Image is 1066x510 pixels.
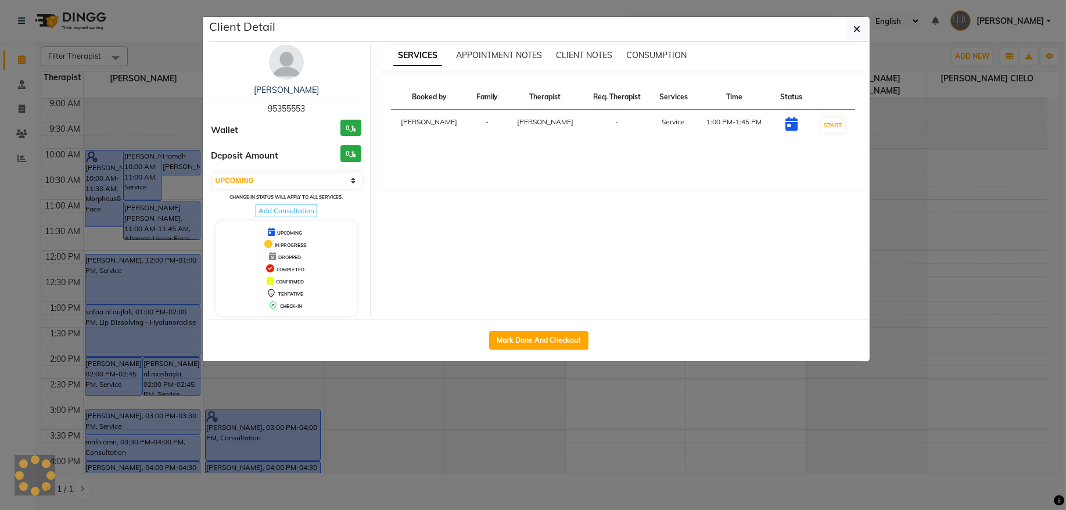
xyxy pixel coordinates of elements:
[456,50,542,60] span: APPOINTMENT NOTES
[583,110,650,141] td: -
[697,85,772,110] th: Time
[517,117,573,126] span: [PERSON_NAME]
[468,85,507,110] th: Family
[211,149,279,163] span: Deposit Amount
[340,120,361,137] h3: ﷼0
[254,85,319,95] a: [PERSON_NAME]
[468,110,507,141] td: -
[278,291,303,297] span: TENTATIVE
[626,50,687,60] span: CONSUMPTION
[651,85,697,110] th: Services
[821,118,845,132] button: START
[268,103,305,114] span: 95355553
[269,45,304,80] img: avatar
[210,18,276,35] h5: Client Detail
[211,124,239,137] span: Wallet
[391,85,468,110] th: Booked by
[280,303,302,309] span: CHECK-IN
[507,85,583,110] th: Therapist
[556,50,612,60] span: CLIENT NOTES
[772,85,812,110] th: Status
[658,117,690,127] div: Service
[256,204,317,217] span: Add Consultation
[489,331,588,350] button: Mark Done And Checkout
[340,145,361,162] h3: ﷼0
[697,110,772,141] td: 1:00 PM-1:45 PM
[393,45,442,66] span: SERVICES
[277,267,304,272] span: COMPLETED
[276,279,304,285] span: CONFIRMED
[275,242,306,248] span: IN PROGRESS
[229,194,343,200] small: Change in status will apply to all services.
[583,85,650,110] th: Req. Therapist
[277,230,302,236] span: UPCOMING
[278,254,301,260] span: DROPPED
[391,110,468,141] td: [PERSON_NAME]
